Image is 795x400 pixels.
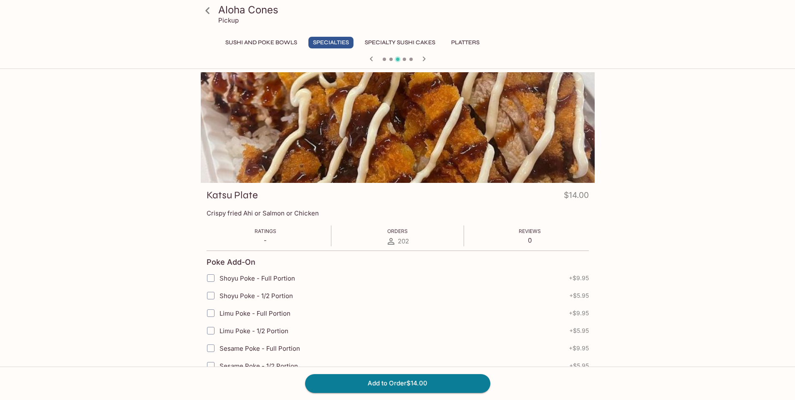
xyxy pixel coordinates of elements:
[569,362,589,369] span: + $5.95
[569,292,589,299] span: + $5.95
[255,236,276,244] p: -
[569,275,589,281] span: + $9.95
[201,72,595,183] div: Katsu Plate
[220,344,300,352] span: Sesame Poke - Full Portion
[360,37,440,48] button: Specialty Sushi Cakes
[569,310,589,316] span: + $9.95
[207,189,258,202] h3: Katsu Plate
[220,362,298,370] span: Sesame Poke - 1/2 Portion
[447,37,484,48] button: Platters
[207,258,255,267] h4: Poke Add-On
[569,345,589,352] span: + $9.95
[519,236,541,244] p: 0
[564,189,589,205] h4: $14.00
[220,309,290,317] span: Limu Poke - Full Portion
[255,228,276,234] span: Ratings
[569,327,589,334] span: + $5.95
[220,292,293,300] span: Shoyu Poke - 1/2 Portion
[308,37,353,48] button: Specialties
[218,16,239,24] p: Pickup
[220,327,288,335] span: Limu Poke - 1/2 Portion
[221,37,302,48] button: Sushi and Poke Bowls
[220,274,295,282] span: Shoyu Poke - Full Portion
[218,3,591,16] h3: Aloha Cones
[398,237,409,245] span: 202
[519,228,541,234] span: Reviews
[305,374,490,392] button: Add to Order$14.00
[207,209,589,217] p: Crispy fried Ahi or Salmon or Chicken
[387,228,408,234] span: Orders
